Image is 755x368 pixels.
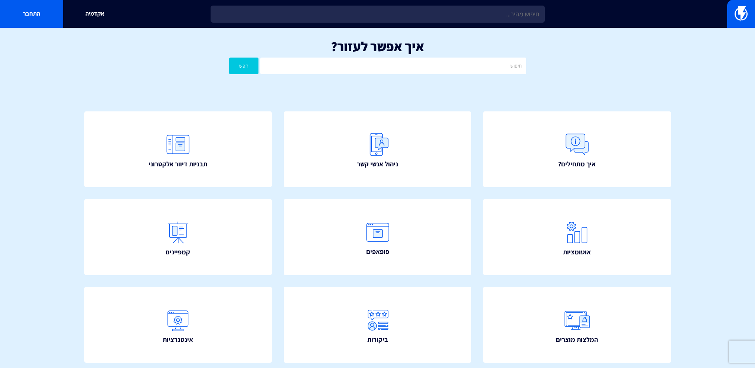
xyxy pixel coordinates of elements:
a: איך מתחילים? [483,111,671,188]
h1: איך אפשר לעזור? [11,39,744,54]
button: חפש [229,58,259,74]
a: תבניות דיוור אלקטרוני [84,111,272,188]
a: ביקורות [284,287,472,363]
span: אוטומציות [563,247,591,257]
span: תבניות דיוור אלקטרוני [149,159,207,169]
a: אינטגרציות [84,287,272,363]
span: קמפיינים [166,247,190,257]
span: ניהול אנשי קשר [357,159,398,169]
a: פופאפים [284,199,472,275]
a: אוטומציות [483,199,671,275]
input: חיפוש [260,58,526,74]
span: ביקורות [367,335,388,345]
a: ניהול אנשי קשר [284,111,472,188]
span: איך מתחילים? [558,159,596,169]
input: חיפוש מהיר... [211,6,545,23]
a: המלצות מוצרים [483,287,671,363]
span: פופאפים [366,247,389,257]
a: קמפיינים [84,199,272,275]
span: אינטגרציות [163,335,193,345]
span: המלצות מוצרים [556,335,598,345]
